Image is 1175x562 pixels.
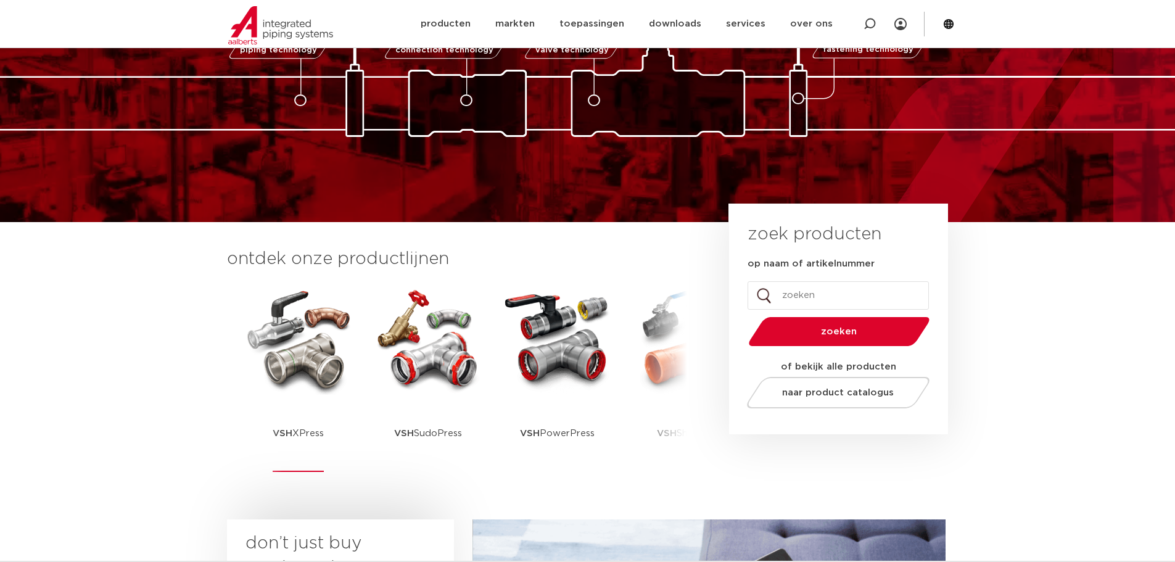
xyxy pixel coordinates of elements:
input: zoeken [748,281,929,310]
button: zoeken [743,316,934,347]
label: op naam of artikelnummer [748,258,875,270]
p: PowerPress [520,395,595,472]
strong: of bekijk alle producten [781,362,896,371]
a: VSHXPress [243,284,354,472]
p: XPress [273,395,324,472]
h3: ontdek onze productlijnen [227,247,687,271]
span: valve technology [535,46,609,54]
span: naar product catalogus [782,388,894,397]
p: SudoPress [394,395,462,472]
p: Shurjoint [657,395,717,472]
a: VSHShurjoint [632,284,743,472]
span: fastening technology [823,46,913,54]
strong: VSH [657,429,677,438]
a: VSHPowerPress [502,284,613,472]
strong: VSH [520,429,540,438]
strong: VSH [394,429,414,438]
strong: VSH [273,429,292,438]
span: zoeken [780,327,898,336]
a: VSHSudoPress [373,284,484,472]
span: piping technology [240,46,317,54]
a: naar product catalogus [743,377,933,408]
span: connection technology [395,46,493,54]
h3: zoek producten [748,222,881,247]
